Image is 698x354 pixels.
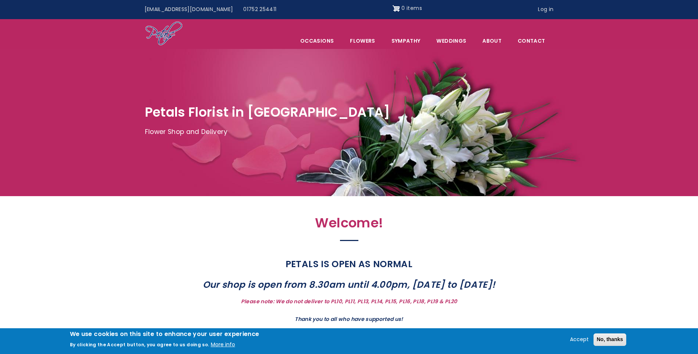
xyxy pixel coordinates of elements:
a: Flowers [342,33,383,49]
a: Sympathy [384,33,428,49]
img: Home [145,21,183,47]
button: No, thanks [594,333,627,346]
button: More info [211,340,235,349]
span: Petals Florist in [GEOGRAPHIC_DATA] [145,103,390,121]
a: About [475,33,509,49]
span: 0 items [401,4,422,12]
a: Contact [510,33,553,49]
strong: Our shop is open from 8.30am until 4.00pm, [DATE] to [DATE]! [203,278,496,291]
a: 01752 254411 [238,3,281,17]
strong: Thank you to all who have supported us! [295,315,403,323]
a: Log in [533,3,559,17]
p: Flower Shop and Delivery [145,127,553,138]
span: Occasions [293,33,341,49]
button: Accept [567,335,592,344]
span: Weddings [429,33,474,49]
a: [EMAIL_ADDRESS][DOMAIN_NAME] [139,3,238,17]
strong: PETALS IS OPEN AS NORMAL [286,258,412,270]
img: Shopping cart [393,3,400,14]
strong: Please note: We do not deliver to PL10, PL11, PL13, PL14, PL15, PL16, PL18, PL19 & PL20 [241,298,457,305]
h2: We use cookies on this site to enhance your user experience [70,330,259,338]
h2: Welcome! [189,215,509,235]
a: Shopping cart 0 items [393,3,422,14]
p: By clicking the Accept button, you agree to us doing so. [70,341,209,348]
